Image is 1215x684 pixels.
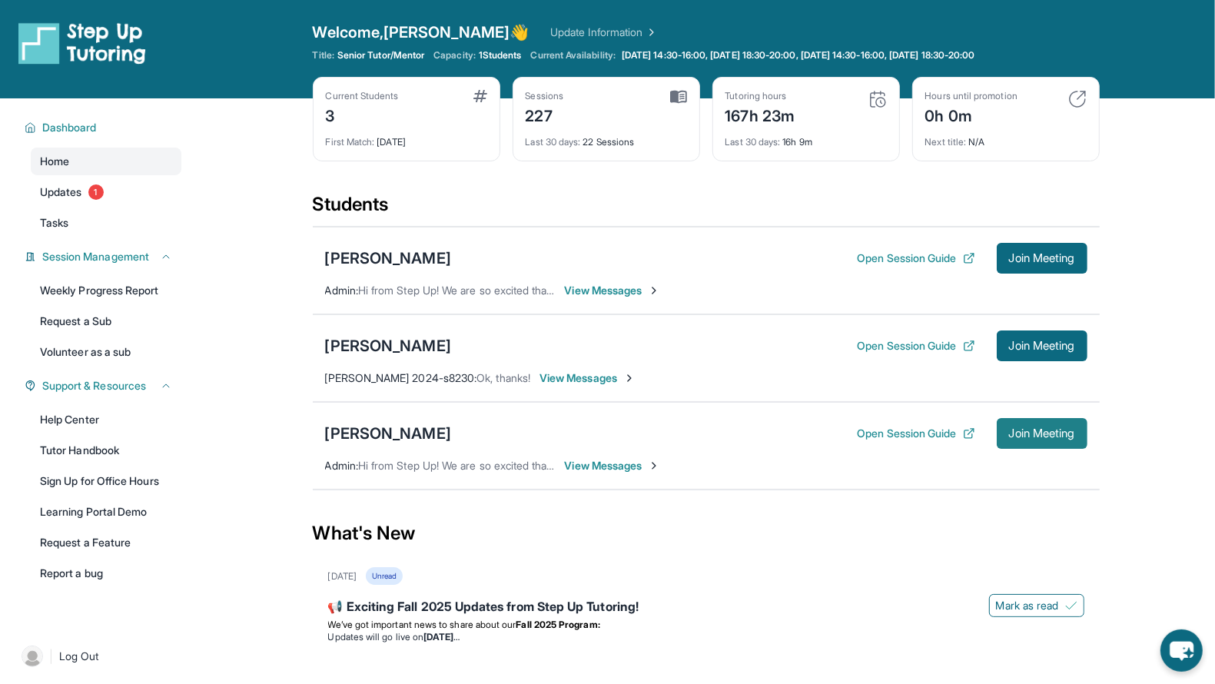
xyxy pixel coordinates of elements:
[328,597,1084,619] div: 📢 Exciting Fall 2025 Updates from Step Up Tutoring!
[925,90,1017,102] div: Hours until promotion
[857,251,974,266] button: Open Session Guide
[622,49,974,61] span: [DATE] 14:30-16:00, [DATE] 18:30-20:00, [DATE] 14:30-16:00, [DATE] 18:30-20:00
[325,335,451,357] div: [PERSON_NAME]
[550,25,658,40] a: Update Information
[326,136,375,148] span: First Match :
[725,102,795,127] div: 167h 23m
[326,127,487,148] div: [DATE]
[366,567,403,585] div: Unread
[925,136,967,148] span: Next title :
[1160,629,1203,672] button: chat-button
[648,284,660,297] img: Chevron-Right
[328,631,1084,643] li: Updates will go live on
[15,639,181,673] a: |Log Out
[642,25,658,40] img: Chevron Right
[996,598,1059,613] span: Mark as read
[868,90,887,108] img: card
[857,338,974,354] button: Open Session Guide
[31,467,181,495] a: Sign Up for Office Hours
[31,338,181,366] a: Volunteer as a sub
[313,500,1100,567] div: What's New
[325,247,451,269] div: [PERSON_NAME]
[433,49,476,61] span: Capacity:
[648,460,660,472] img: Chevron-Right
[925,102,1017,127] div: 0h 0m
[40,215,68,231] span: Tasks
[997,418,1087,449] button: Join Meeting
[526,136,581,148] span: Last 30 days :
[565,283,661,298] span: View Messages
[1009,254,1075,263] span: Join Meeting
[326,90,399,102] div: Current Students
[31,406,181,433] a: Help Center
[49,647,53,666] span: |
[313,49,334,61] span: Title:
[328,570,357,583] div: [DATE]
[925,127,1087,148] div: N/A
[725,127,887,148] div: 16h 9m
[325,423,451,444] div: [PERSON_NAME]
[325,284,358,297] span: Admin :
[473,90,487,102] img: card
[1009,429,1075,438] span: Join Meeting
[325,371,477,384] span: [PERSON_NAME] 2024-s8230 :
[526,127,687,148] div: 22 Sessions
[42,378,146,393] span: Support & Resources
[526,90,564,102] div: Sessions
[22,646,43,667] img: user-img
[31,209,181,237] a: Tasks
[337,49,424,61] span: Senior Tutor/Mentor
[1068,90,1087,108] img: card
[31,498,181,526] a: Learning Portal Demo
[42,120,97,135] span: Dashboard
[619,49,978,61] a: [DATE] 14:30-16:00, [DATE] 18:30-20:00, [DATE] 14:30-16:00, [DATE] 18:30-20:00
[328,619,516,630] span: We’ve got important news to share about our
[31,307,181,335] a: Request a Sub
[997,330,1087,361] button: Join Meeting
[36,378,172,393] button: Support & Resources
[670,90,687,104] img: card
[325,459,358,472] span: Admin :
[31,437,181,464] a: Tutor Handbook
[479,49,522,61] span: 1 Students
[539,370,636,386] span: View Messages
[725,90,795,102] div: Tutoring hours
[476,371,530,384] span: Ok, thanks!
[565,458,661,473] span: View Messages
[40,184,82,200] span: Updates
[989,594,1084,617] button: Mark as read
[40,154,69,169] span: Home
[1065,599,1077,612] img: Mark as read
[857,426,974,441] button: Open Session Guide
[31,148,181,175] a: Home
[526,102,564,127] div: 227
[36,120,172,135] button: Dashboard
[313,22,529,43] span: Welcome, [PERSON_NAME] 👋
[1009,341,1075,350] span: Join Meeting
[623,372,636,384] img: Chevron-Right
[31,529,181,556] a: Request a Feature
[423,631,460,642] strong: [DATE]
[31,559,181,587] a: Report a bug
[59,649,99,664] span: Log Out
[997,243,1087,274] button: Join Meeting
[31,277,181,304] a: Weekly Progress Report
[313,192,1100,226] div: Students
[516,619,600,630] strong: Fall 2025 Program:
[42,249,149,264] span: Session Management
[88,184,104,200] span: 1
[18,22,146,65] img: logo
[531,49,616,61] span: Current Availability:
[326,102,399,127] div: 3
[725,136,781,148] span: Last 30 days :
[31,178,181,206] a: Updates1
[36,249,172,264] button: Session Management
